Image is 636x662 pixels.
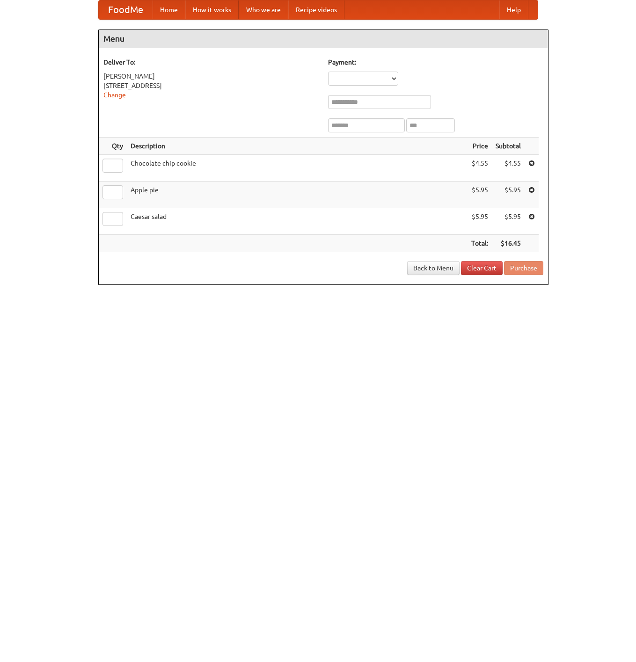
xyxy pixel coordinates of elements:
[328,58,543,67] h5: Payment:
[127,155,468,182] td: Chocolate chip cookie
[468,155,492,182] td: $4.55
[504,261,543,275] button: Purchase
[468,208,492,235] td: $5.95
[492,155,525,182] td: $4.55
[127,182,468,208] td: Apple pie
[103,58,319,67] h5: Deliver To:
[461,261,503,275] a: Clear Cart
[99,138,127,155] th: Qty
[492,208,525,235] td: $5.95
[99,0,153,19] a: FoodMe
[492,182,525,208] td: $5.95
[99,29,548,48] h4: Menu
[499,0,528,19] a: Help
[103,81,319,90] div: [STREET_ADDRESS]
[239,0,288,19] a: Who we are
[127,208,468,235] td: Caesar salad
[153,0,185,19] a: Home
[492,235,525,252] th: $16.45
[185,0,239,19] a: How it works
[288,0,344,19] a: Recipe videos
[103,91,126,99] a: Change
[468,182,492,208] td: $5.95
[492,138,525,155] th: Subtotal
[127,138,468,155] th: Description
[407,261,460,275] a: Back to Menu
[103,72,319,81] div: [PERSON_NAME]
[468,235,492,252] th: Total:
[468,138,492,155] th: Price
